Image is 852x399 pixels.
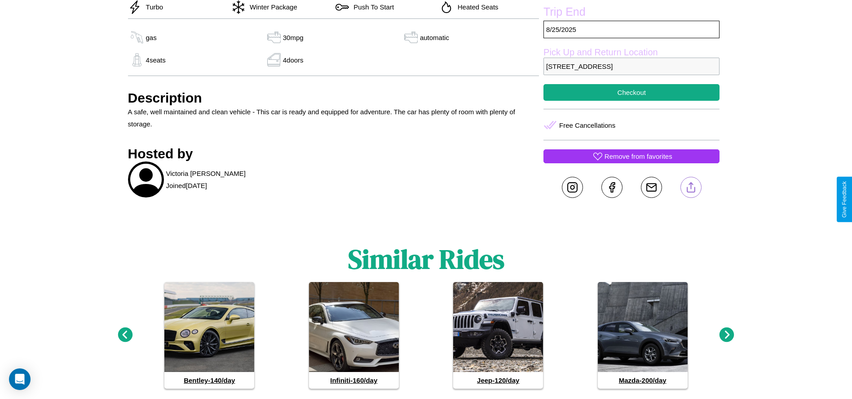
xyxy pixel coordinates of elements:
p: automatic [420,31,449,44]
h4: Mazda - 200 /day [598,372,688,389]
button: Checkout [543,84,720,101]
p: Remove from favorites [605,150,672,162]
img: gas [265,53,283,67]
img: gas [128,53,146,67]
label: Trip End [543,5,720,21]
label: Pick Up and Return Location [543,47,720,58]
p: [STREET_ADDRESS] [543,58,720,75]
p: 4 seats [146,54,166,66]
p: Turbo [141,1,163,13]
a: Mazda-200/day [598,282,688,389]
h4: Jeep - 120 /day [453,372,543,389]
a: Jeep-120/day [453,282,543,389]
h1: Similar Rides [348,241,504,278]
h4: Infiniti - 160 /day [309,372,399,389]
p: Push To Start [349,1,394,13]
h3: Hosted by [128,146,539,161]
img: gas [265,31,283,44]
p: Joined [DATE] [166,179,207,192]
p: 4 doors [283,54,304,66]
p: 8 / 25 / 2025 [543,21,720,38]
p: Heated Seats [453,1,499,13]
img: gas [402,31,420,44]
p: Victoria [PERSON_NAME] [166,167,246,179]
p: 30 mpg [283,31,304,44]
h4: Bentley - 140 /day [164,372,254,389]
p: gas [146,31,157,44]
p: Winter Package [245,1,297,13]
a: Bentley-140/day [164,282,254,389]
h3: Description [128,90,539,106]
div: Open Intercom Messenger [9,368,31,390]
p: Free Cancellations [559,119,615,131]
img: gas [128,31,146,44]
a: Infiniti-160/day [309,282,399,389]
div: Give Feedback [841,181,848,218]
button: Remove from favorites [543,149,720,163]
p: A safe, well maintained and clean vehicle - This car is ready and equipped for adventure. The car... [128,106,539,130]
